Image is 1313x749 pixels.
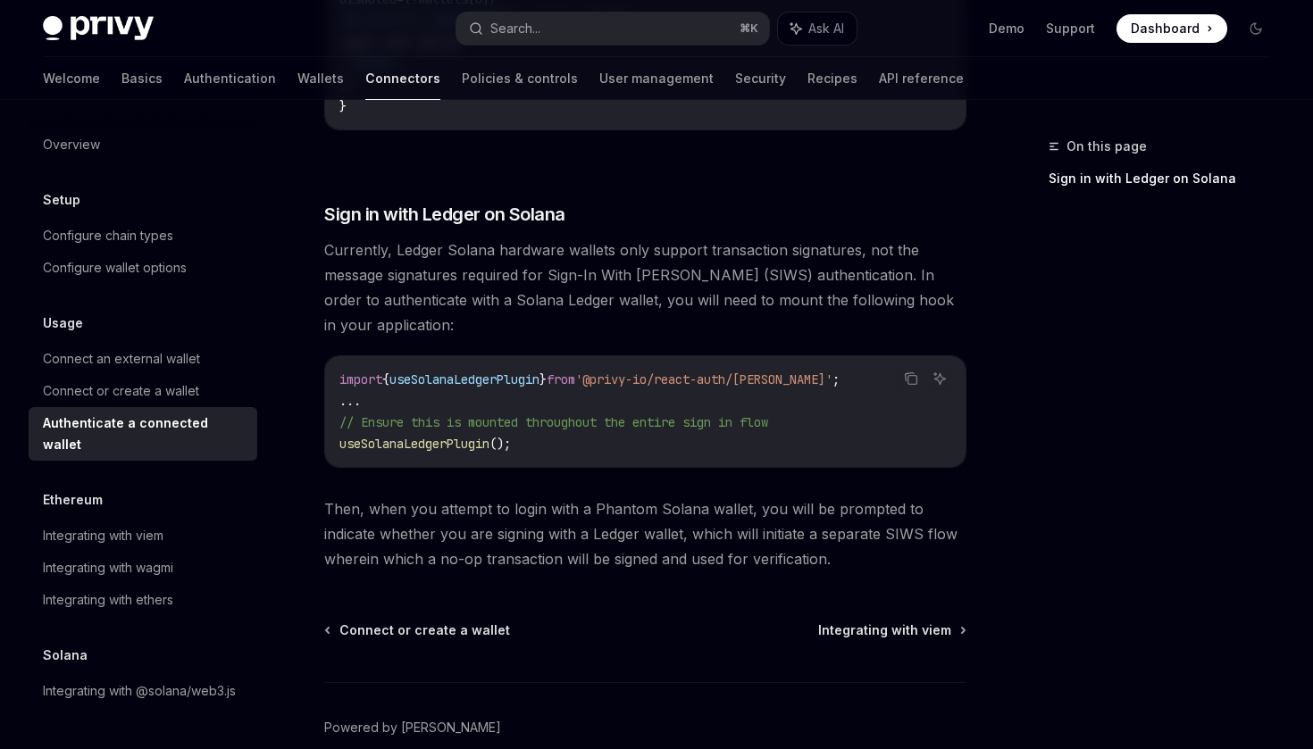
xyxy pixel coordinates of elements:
a: Connectors [365,57,440,100]
span: from [547,371,575,387]
div: Integrating with wagmi [43,557,173,578]
span: } [339,98,347,114]
a: Connect an external wallet [29,343,257,375]
div: Overview [43,134,100,155]
a: Connect or create a wallet [326,621,510,639]
button: Copy the contents from the code block [899,367,923,390]
h5: Setup [43,189,80,211]
h5: Ethereum [43,489,103,511]
span: Currently, Ledger Solana hardware wallets only support transaction signatures, not the message si... [324,237,966,337]
span: On this page [1066,136,1147,157]
div: Authenticate a connected wallet [43,412,247,455]
a: Powered by [PERSON_NAME] [324,719,501,737]
a: API reference [879,57,964,100]
div: Configure wallet options [43,257,187,279]
a: Basics [121,57,163,100]
button: Ask AI [928,367,951,390]
a: Overview [29,129,257,161]
span: { [382,371,389,387]
a: Authentication [184,57,276,100]
a: Policies & controls [462,57,578,100]
div: Configure chain types [43,225,173,246]
span: useSolanaLedgerPlugin [389,371,539,387]
span: Then, when you attempt to login with a Phantom Solana wallet, you will be prompted to indicate wh... [324,496,966,571]
span: '@privy-io/react-auth/[PERSON_NAME]' [575,371,832,387]
span: (); [489,436,511,452]
span: } [539,371,547,387]
div: Connect or create a wallet [43,380,199,402]
div: Connect an external wallet [43,348,200,370]
a: Recipes [807,57,857,100]
span: ⌘ K [740,21,758,36]
a: Wallets [297,57,344,100]
a: Support [1046,20,1095,37]
div: Integrating with @solana/web3.js [43,680,236,702]
a: Sign in with Ledger on Solana [1049,164,1284,193]
a: Integrating with viem [818,621,965,639]
a: Integrating with wagmi [29,552,257,584]
a: Connect or create a wallet [29,375,257,407]
span: Dashboard [1131,20,1200,37]
a: Welcome [43,57,100,100]
span: Sign in with Ledger on Solana [324,202,565,227]
a: Integrating with @solana/web3.js [29,675,257,707]
a: User management [599,57,714,100]
div: Search... [490,18,540,39]
a: Integrating with ethers [29,584,257,616]
a: Security [735,57,786,100]
span: useSolanaLedgerPlugin [339,436,489,452]
div: Integrating with viem [43,525,163,546]
span: import [339,371,382,387]
span: // Ensure this is mounted throughout the entire sign in flow [339,414,768,430]
span: ; [832,371,840,387]
h5: Solana [43,645,88,666]
h5: Usage [43,312,83,334]
button: Search...⌘K [456,12,768,45]
a: Authenticate a connected wallet [29,407,257,461]
a: Demo [989,20,1024,37]
div: Integrating with ethers [43,589,173,611]
span: Ask AI [808,20,844,37]
a: Dashboard [1116,14,1227,43]
a: Configure wallet options [29,252,257,284]
img: dark logo [43,16,154,41]
span: ... [339,393,361,409]
button: Ask AI [778,12,857,45]
a: Configure chain types [29,220,257,252]
button: Toggle dark mode [1242,14,1270,43]
span: Integrating with viem [818,621,951,639]
span: Connect or create a wallet [339,621,510,639]
a: Integrating with viem [29,520,257,552]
